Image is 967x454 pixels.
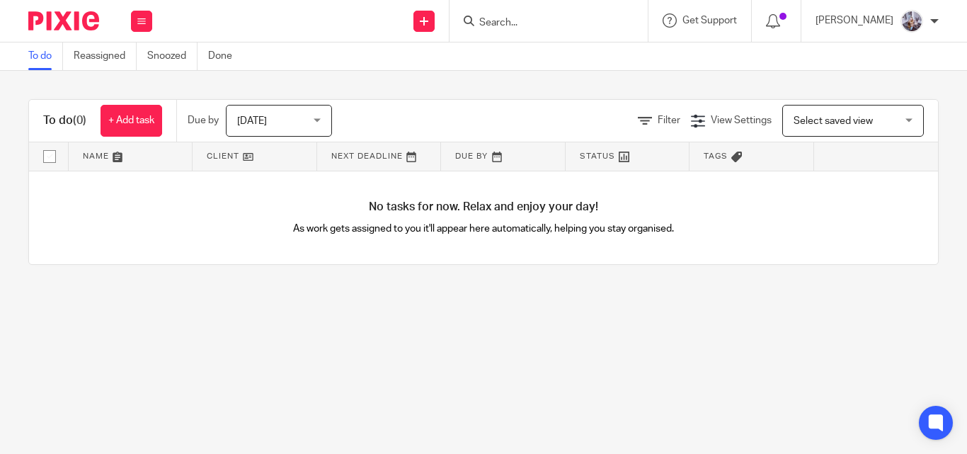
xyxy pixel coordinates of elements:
a: Snoozed [147,42,198,70]
span: Get Support [682,16,737,25]
p: As work gets assigned to you it'll appear here automatically, helping you stay organised. [256,222,711,236]
span: Select saved view [794,116,873,126]
p: Due by [188,113,219,127]
img: ProfilePhoto.JPG [900,10,923,33]
a: + Add task [101,105,162,137]
span: [DATE] [237,116,267,126]
a: Done [208,42,243,70]
img: Pixie [28,11,99,30]
span: (0) [73,115,86,126]
a: Reassigned [74,42,137,70]
h1: To do [43,113,86,128]
a: To do [28,42,63,70]
span: Filter [658,115,680,125]
p: [PERSON_NAME] [816,13,893,28]
span: View Settings [711,115,772,125]
h4: No tasks for now. Relax and enjoy your day! [29,200,938,215]
input: Search [478,17,605,30]
span: Tags [704,152,728,160]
